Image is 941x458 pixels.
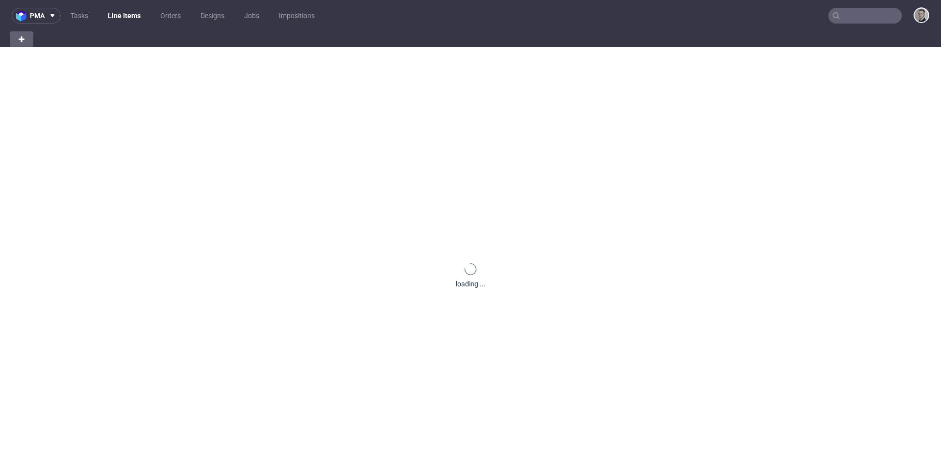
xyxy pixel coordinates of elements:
[30,12,45,19] span: pma
[238,8,265,24] a: Jobs
[273,8,321,24] a: Impositions
[456,279,486,289] div: loading ...
[915,8,928,22] img: Krystian Gaza
[102,8,147,24] a: Line Items
[65,8,94,24] a: Tasks
[154,8,187,24] a: Orders
[16,10,30,22] img: logo
[195,8,230,24] a: Designs
[12,8,61,24] button: pma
